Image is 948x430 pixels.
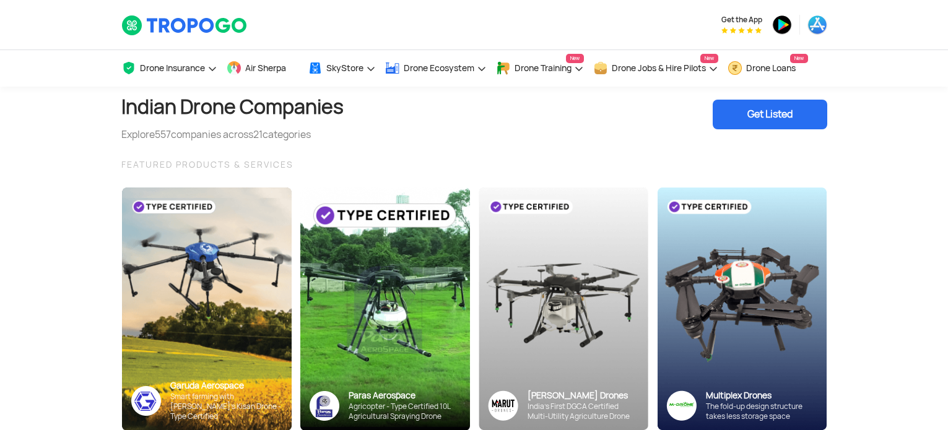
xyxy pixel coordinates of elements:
[528,402,639,421] div: India’s First DGCA Certified Multi-Utility Agriculture Drone
[515,63,572,73] span: Drone Training
[326,63,363,73] span: SkyStore
[140,63,205,73] span: Drone Insurance
[404,63,474,73] span: Drone Ecosystem
[227,50,298,87] a: Air Sherpa
[310,391,339,421] img: paras-logo-banner.png
[121,87,344,127] h1: Indian Drone Companies
[528,390,639,402] div: [PERSON_NAME] Drones
[131,386,161,416] img: ic_garuda_sky.png
[713,100,827,129] div: Get Listed
[566,54,584,63] span: New
[593,50,718,87] a: Drone Jobs & Hire PilotsNew
[496,50,584,87] a: Drone TrainingNew
[253,128,263,141] span: 21
[721,27,762,33] img: App Raking
[245,63,286,73] span: Air Sherpa
[700,54,718,63] span: New
[746,63,796,73] span: Drone Loans
[155,128,171,141] span: 557
[706,390,817,402] div: Multiplex Drones
[121,157,827,172] div: FEATURED PRODUCTS & SERVICES
[121,127,344,142] div: Explore companies across categories
[666,390,697,421] img: ic_multiplex_sky.png
[170,392,282,421] div: Smart farming with [PERSON_NAME]’s Kisan Drone - Type Certified
[479,187,648,430] img: bg_marut_sky.png
[170,380,282,392] div: Garuda Aerospace
[721,15,762,25] span: Get the App
[349,402,461,421] div: Agricopter - Type Certified 10L Agricultural Spraying Drone
[121,15,248,36] img: TropoGo Logo
[807,15,827,35] img: ic_appstore.png
[349,390,461,402] div: Paras Aerospace
[790,54,808,63] span: New
[772,15,792,35] img: ic_playstore.png
[706,402,817,421] div: The fold-up design structure takes less storage space
[308,50,376,87] a: SkyStore
[385,50,487,87] a: Drone Ecosystem
[121,50,217,87] a: Drone Insurance
[612,63,706,73] span: Drone Jobs & Hire Pilots
[728,50,808,87] a: Drone LoansNew
[488,390,518,421] img: Group%2036313.png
